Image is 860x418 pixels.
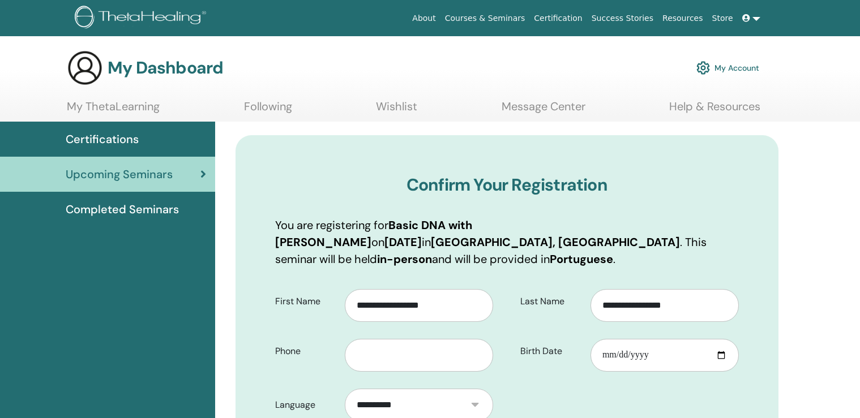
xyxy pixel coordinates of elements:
span: Upcoming Seminars [66,166,173,183]
label: Language [267,394,345,416]
a: Certification [529,8,587,29]
img: cog.svg [696,58,710,77]
label: Phone [267,341,345,362]
b: [GEOGRAPHIC_DATA], [GEOGRAPHIC_DATA] [431,235,680,249]
a: Success Stories [587,8,658,29]
a: Wishlist [376,100,417,122]
a: Message Center [502,100,585,122]
a: Resources [658,8,708,29]
img: generic-user-icon.jpg [67,50,103,86]
a: Store [708,8,738,29]
h3: Confirm Your Registration [275,175,739,195]
span: Completed Seminars [66,201,179,218]
a: My Account [696,55,759,80]
span: Certifications [66,131,139,148]
a: My ThetaLearning [67,100,160,122]
b: Portuguese [550,252,613,266]
p: You are registering for on in . This seminar will be held and will be provided in . [275,217,739,268]
label: Last Name [512,291,591,312]
a: Help & Resources [669,100,760,122]
a: Courses & Seminars [440,8,530,29]
h3: My Dashboard [108,58,223,78]
label: First Name [267,291,345,312]
b: [DATE] [384,235,422,249]
a: Following [244,100,292,122]
a: About [408,8,440,29]
img: logo.png [75,6,210,31]
b: in-person [377,252,432,266]
label: Birth Date [512,341,591,362]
